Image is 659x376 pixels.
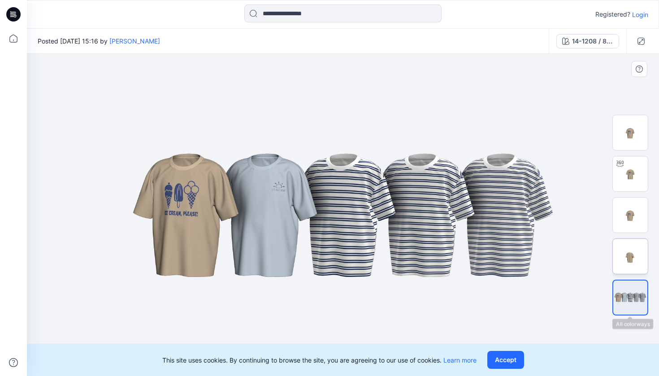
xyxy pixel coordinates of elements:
[443,356,477,364] a: Learn more
[613,198,648,233] img: Front
[613,156,648,191] img: Turntable
[613,115,648,150] img: Preview
[556,34,619,48] button: 14-1208 / 8159-00
[109,37,160,45] a: [PERSON_NAME]
[613,287,647,308] img: All colorways
[595,9,630,20] p: Registered?
[632,10,648,19] p: Login
[162,355,477,365] p: This site uses cookies. By continuing to browse the site, you are agreeing to our use of cookies.
[613,239,648,274] img: Back
[487,351,524,369] button: Accept
[572,36,613,46] div: 14-1208 / 8159-00
[119,81,567,350] img: eyJhbGciOiJIUzI1NiIsImtpZCI6IjAiLCJzbHQiOiJzZXMiLCJ0eXAiOiJKV1QifQ.eyJkYXRhIjp7InR5cGUiOiJzdG9yYW...
[38,36,160,46] span: Posted [DATE] 15:16 by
